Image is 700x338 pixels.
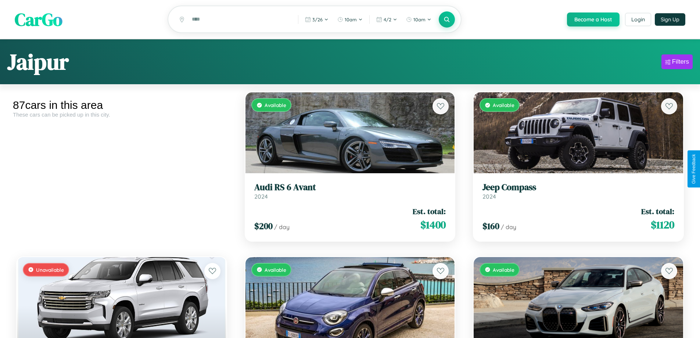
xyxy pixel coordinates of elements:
[384,17,391,22] span: 4 / 2
[254,220,273,232] span: $ 200
[651,217,674,232] span: $ 1120
[301,14,332,25] button: 3/26
[15,7,62,32] span: CarGo
[482,182,674,200] a: Jeep Compass2024
[420,217,446,232] span: $ 1400
[402,14,435,25] button: 10am
[691,154,696,184] div: Give Feedback
[274,223,290,231] span: / day
[567,13,620,26] button: Become a Host
[13,99,230,111] div: 87 cars in this area
[7,47,69,77] h1: Jaipur
[413,206,446,217] span: Est. total:
[334,14,366,25] button: 10am
[254,182,446,193] h3: Audi RS 6 Avant
[482,220,499,232] span: $ 160
[501,223,516,231] span: / day
[482,182,674,193] h3: Jeep Compass
[672,58,689,65] div: Filters
[254,193,268,200] span: 2024
[641,206,674,217] span: Est. total:
[661,54,693,69] button: Filters
[265,267,286,273] span: Available
[345,17,357,22] span: 10am
[36,267,64,273] span: Unavailable
[482,193,496,200] span: 2024
[254,182,446,200] a: Audi RS 6 Avant2024
[13,111,230,118] div: These cars can be picked up in this city.
[312,17,323,22] span: 3 / 26
[493,102,514,108] span: Available
[625,13,651,26] button: Login
[655,13,685,26] button: Sign Up
[373,14,401,25] button: 4/2
[265,102,286,108] span: Available
[493,267,514,273] span: Available
[413,17,426,22] span: 10am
